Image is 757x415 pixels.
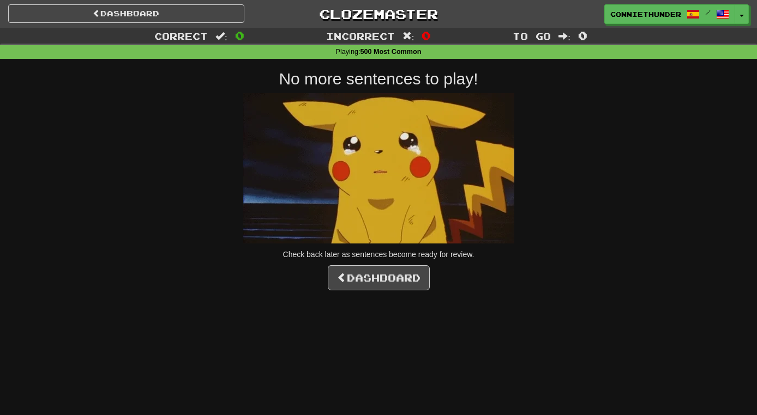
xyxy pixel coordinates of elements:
span: / [705,9,711,16]
a: ConnieThunder / [604,4,735,24]
strong: 500 Most Common [360,48,421,56]
span: 0 [235,29,244,42]
a: Dashboard [328,265,430,290]
p: Check back later as sentences become ready for review. [68,249,689,260]
span: : [215,32,227,41]
img: sad-pikachu.gif [243,93,514,243]
span: 0 [422,29,431,42]
h2: No more sentences to play! [68,70,689,88]
span: ConnieThunder [610,9,681,19]
span: : [402,32,414,41]
a: Dashboard [8,4,244,23]
span: Correct [154,30,208,41]
a: Clozemaster [261,4,497,23]
span: 0 [578,29,587,42]
span: : [558,32,570,41]
span: Incorrect [326,30,395,41]
span: To go [513,30,551,41]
